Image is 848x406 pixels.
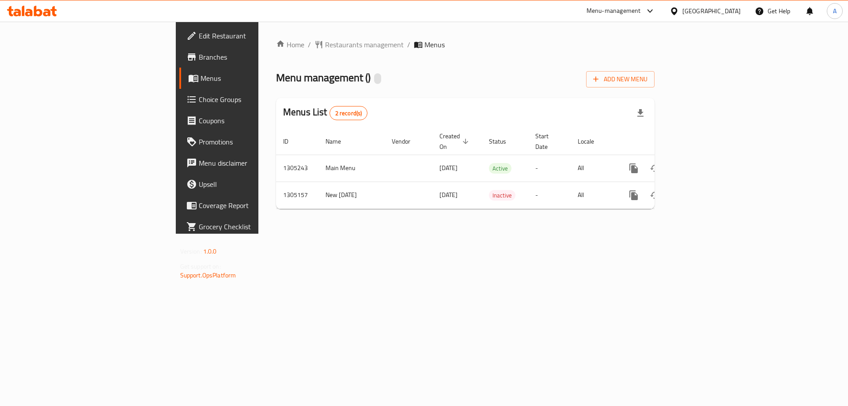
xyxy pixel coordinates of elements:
[276,68,371,87] span: Menu management ( )
[439,131,471,152] span: Created On
[179,25,318,46] a: Edit Restaurant
[571,182,616,209] td: All
[325,39,404,50] span: Restaurants management
[180,246,202,257] span: Version:
[528,182,571,209] td: -
[276,128,715,209] table: enhanced table
[644,158,666,179] button: Change Status
[318,155,385,182] td: Main Menu
[283,106,367,120] h2: Menus List
[616,128,715,155] th: Actions
[276,39,655,50] nav: breadcrumb
[833,6,837,16] span: A
[203,246,217,257] span: 1.0.0
[199,200,310,211] span: Coverage Report
[623,158,644,179] button: more
[179,68,318,89] a: Menus
[314,39,404,50] a: Restaurants management
[439,162,458,174] span: [DATE]
[199,158,310,168] span: Menu disclaimer
[439,189,458,201] span: [DATE]
[199,52,310,62] span: Branches
[199,179,310,190] span: Upsell
[199,30,310,41] span: Edit Restaurant
[644,185,666,206] button: Change Status
[587,6,641,16] div: Menu-management
[593,74,647,85] span: Add New Menu
[682,6,741,16] div: [GEOGRAPHIC_DATA]
[578,136,606,147] span: Locale
[329,106,368,120] div: Total records count
[571,155,616,182] td: All
[199,94,310,105] span: Choice Groups
[407,39,410,50] li: /
[179,195,318,216] a: Coverage Report
[179,216,318,237] a: Grocery Checklist
[180,269,236,281] a: Support.OpsPlatform
[199,221,310,232] span: Grocery Checklist
[199,115,310,126] span: Coupons
[424,39,445,50] span: Menus
[179,110,318,131] a: Coupons
[630,102,651,124] div: Export file
[179,152,318,174] a: Menu disclaimer
[180,261,221,272] span: Get support on:
[179,46,318,68] a: Branches
[179,131,318,152] a: Promotions
[489,190,515,201] span: Inactive
[283,136,300,147] span: ID
[392,136,422,147] span: Vendor
[326,136,352,147] span: Name
[330,109,367,118] span: 2 record(s)
[489,136,518,147] span: Status
[201,73,310,83] span: Menus
[528,155,571,182] td: -
[535,131,560,152] span: Start Date
[179,174,318,195] a: Upsell
[179,89,318,110] a: Choice Groups
[318,182,385,209] td: New [DATE]
[199,137,310,147] span: Promotions
[623,185,644,206] button: more
[586,71,655,87] button: Add New Menu
[489,163,511,174] span: Active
